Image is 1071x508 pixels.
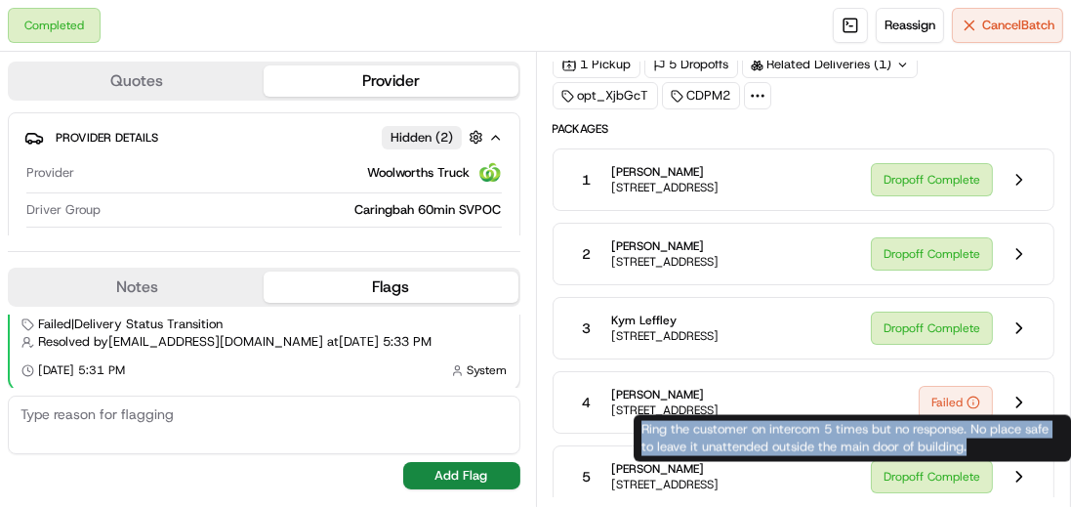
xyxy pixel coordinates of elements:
[39,282,149,302] span: Knowledge Base
[368,164,471,182] span: Woolworths Truck
[919,386,993,419] button: Failed
[20,77,355,108] p: Welcome 👋
[612,387,720,402] span: [PERSON_NAME]
[885,17,935,34] span: Reassign
[185,282,313,302] span: API Documentation
[582,393,591,412] span: 4
[553,121,1055,137] span: Packages
[612,461,720,477] span: [PERSON_NAME]
[612,238,720,254] span: [PERSON_NAME]
[876,8,944,43] button: Reassign
[612,164,720,180] span: [PERSON_NAME]
[332,191,355,215] button: Start new chat
[157,275,321,310] a: 💻API Documentation
[38,333,323,351] span: Resolved by [EMAIL_ADDRESS][DOMAIN_NAME]
[165,284,181,300] div: 💻
[10,272,264,303] button: Notes
[468,362,508,378] span: System
[138,329,236,345] a: Powered byPylon
[355,201,502,219] span: Caringbah 60min SVPOC
[553,82,658,109] div: opt_XjbGcT
[553,51,640,78] div: 1 Pickup
[327,333,432,351] span: at [DATE] 5:33 PM
[66,186,320,205] div: Start new chat
[612,328,720,344] span: [STREET_ADDRESS]
[634,415,1071,462] div: Ring the customer on intercom 5 times but no response. No place safe to leave it unattended outsi...
[612,477,720,492] span: [STREET_ADDRESS]
[20,19,59,58] img: Nash
[582,244,591,264] span: 2
[612,402,720,418] span: [STREET_ADDRESS]
[582,170,591,190] span: 1
[612,180,720,195] span: [STREET_ADDRESS]
[10,65,264,97] button: Quotes
[38,316,223,333] span: Failed | Delivery Status Transition
[26,201,101,219] span: Driver Group
[264,272,517,303] button: Flags
[662,82,740,109] div: CDPM2
[612,313,720,328] span: Kym Leffley
[66,205,247,221] div: We're available if you need us!
[20,186,55,221] img: 1736555255976-a54dd68f-1ca7-489b-9aae-adbdc363a1c4
[982,17,1054,34] span: Cancel Batch
[644,51,738,78] div: 5 Dropoffs
[194,330,236,345] span: Pylon
[391,129,453,147] span: Hidden ( 2 )
[38,362,125,378] span: [DATE] 5:31 PM
[582,318,591,338] span: 3
[478,161,502,185] img: ww.png
[382,125,488,149] button: Hidden (2)
[20,284,35,300] div: 📗
[582,467,591,487] span: 5
[51,125,351,146] input: Got a question? Start typing here...
[264,65,517,97] button: Provider
[56,130,158,146] span: Provider Details
[612,254,720,270] span: [STREET_ADDRESS]
[742,51,918,78] div: Related Deliveries (1)
[26,164,74,182] span: Provider
[24,121,504,153] button: Provider DetailsHidden (2)
[12,275,157,310] a: 📗Knowledge Base
[952,8,1063,43] button: CancelBatch
[403,462,520,489] button: Add Flag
